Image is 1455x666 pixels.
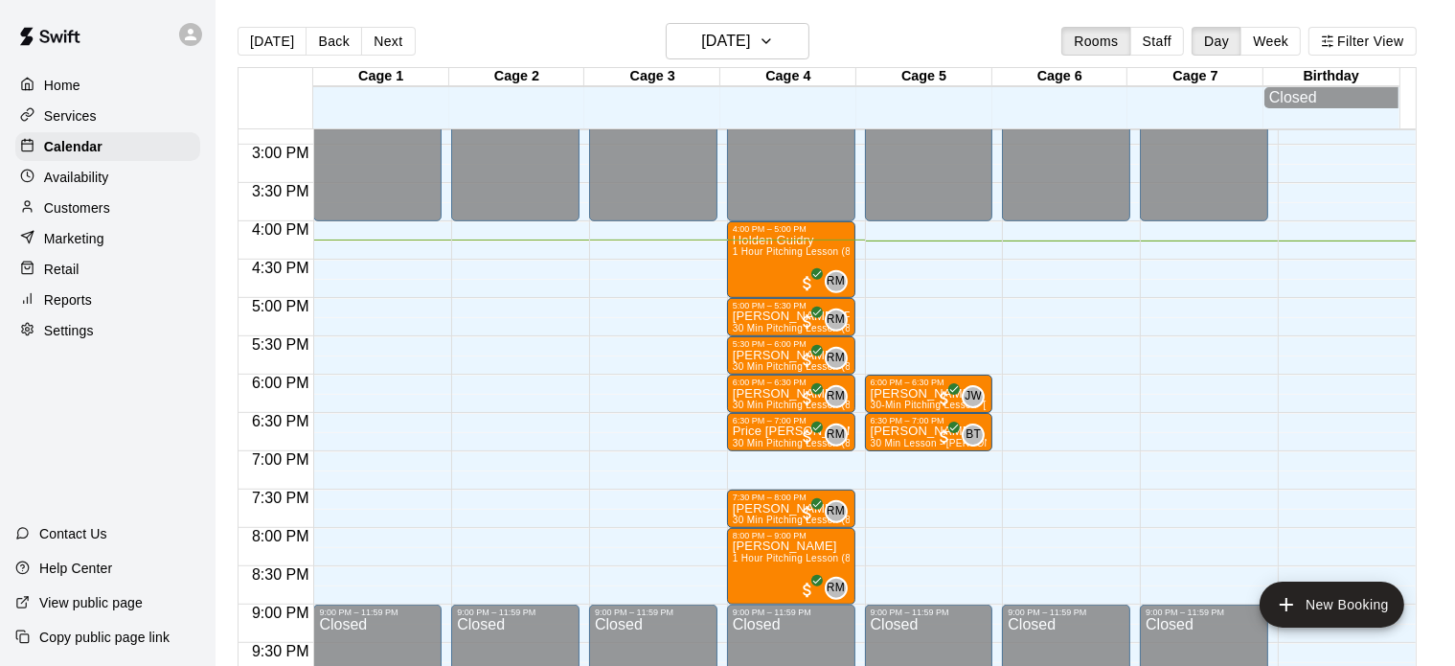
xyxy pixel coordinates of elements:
[733,378,850,387] div: 6:00 PM – 6:30 PM
[15,163,200,192] div: Availability
[727,221,855,298] div: 4:00 PM – 5:00 PM: Holden Guidry
[313,68,449,86] div: Cage 1
[1061,27,1130,56] button: Rooms
[247,451,314,468] span: 7:00 PM
[44,290,92,310] p: Reports
[825,270,848,293] div: Reid Morgan
[44,198,110,218] p: Customers
[39,524,107,543] p: Contact Us
[584,68,720,86] div: Cage 3
[827,310,845,330] span: RM
[666,23,809,59] button: [DATE]
[832,500,848,523] span: Reid Morgan
[727,298,855,336] div: 5:00 PM – 5:30 PM: Bowen Ullrich
[1263,68,1399,86] div: Birthday
[825,424,848,447] div: Reid Morgan
[832,347,848,370] span: Reid Morgan
[39,559,112,578] p: Help Center
[798,504,817,523] span: All customers have paid
[825,385,848,408] div: Reid Morgan
[825,500,848,523] div: Reid Morgan
[361,27,415,56] button: Next
[798,427,817,447] span: All customers have paid
[871,378,988,387] div: 6:00 PM – 6:30 PM
[733,339,850,349] div: 5:30 PM – 6:00 PM
[15,286,200,314] a: Reports
[44,321,94,340] p: Settings
[1240,27,1301,56] button: Week
[247,145,314,161] span: 3:00 PM
[827,272,845,291] span: RM
[1146,608,1262,617] div: 9:00 PM – 11:59 PM
[733,301,850,310] div: 5:00 PM – 5:30 PM
[935,389,954,408] span: All customers have paid
[962,424,985,447] div: Bridger Thomas
[319,608,436,617] div: 9:00 PM – 11:59 PM
[727,490,855,528] div: 7:30 PM – 8:00 PM: Rainey Watson
[733,531,850,540] div: 8:00 PM – 9:00 PM
[733,608,850,617] div: 9:00 PM – 11:59 PM
[44,76,80,95] p: Home
[15,194,200,222] div: Customers
[39,593,143,612] p: View public page
[1008,608,1125,617] div: 9:00 PM – 11:59 PM
[1308,27,1416,56] button: Filter View
[720,68,856,86] div: Cage 4
[247,413,314,429] span: 6:30 PM
[733,246,973,257] span: 1 Hour Pitching Lesson (8u-13u) - [PERSON_NAME]
[238,27,307,56] button: [DATE]
[44,168,109,187] p: Availability
[965,387,982,406] span: JW
[827,579,845,598] span: RM
[935,427,954,447] span: All customers have paid
[15,316,200,345] a: Settings
[727,413,855,451] div: 6:30 PM – 7:00 PM: 30 Min Pitching Lesson (8u-13u) - Reid Morgan
[827,387,845,406] span: RM
[44,137,102,156] p: Calendar
[306,27,362,56] button: Back
[827,502,845,521] span: RM
[733,224,850,234] div: 4:00 PM – 5:00 PM
[992,68,1128,86] div: Cage 6
[825,577,848,600] div: Reid Morgan
[825,309,848,332] div: Reid Morgan
[798,274,817,293] span: All customers have paid
[247,298,314,314] span: 5:00 PM
[1192,27,1241,56] button: Day
[832,577,848,600] span: Reid Morgan
[15,255,200,284] a: Retail
[969,385,985,408] span: Jennifer Williams
[832,385,848,408] span: Reid Morgan
[871,608,988,617] div: 9:00 PM – 11:59 PM
[44,229,104,248] p: Marketing
[798,351,817,370] span: All customers have paid
[247,643,314,659] span: 9:30 PM
[733,323,973,333] span: 30 Min Pitching Lesson (8u-13u) - [PERSON_NAME]
[733,515,973,525] span: 30 Min Pitching Lesson (8u-13u) - [PERSON_NAME]
[827,349,845,368] span: RM
[733,493,850,502] div: 7:30 PM – 8:00 PM
[44,260,80,279] p: Retail
[727,528,855,605] div: 8:00 PM – 9:00 PM: Jennings Lanting
[1127,68,1263,86] div: Cage 7
[733,400,973,410] span: 30 Min Pitching Lesson (8u-13u) - [PERSON_NAME]
[15,71,200,100] a: Home
[871,416,988,425] div: 6:30 PM – 7:00 PM
[832,424,848,447] span: Reid Morgan
[871,438,1030,448] span: 30 Min Lesson - [PERSON_NAME]
[15,224,200,253] div: Marketing
[247,605,314,621] span: 9:00 PM
[1260,582,1404,628] button: add
[247,528,314,544] span: 8:00 PM
[15,102,200,130] a: Services
[247,336,314,353] span: 5:30 PM
[44,106,97,126] p: Services
[825,347,848,370] div: Reid Morgan
[247,260,314,276] span: 4:30 PM
[247,375,314,391] span: 6:00 PM
[449,68,585,86] div: Cage 2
